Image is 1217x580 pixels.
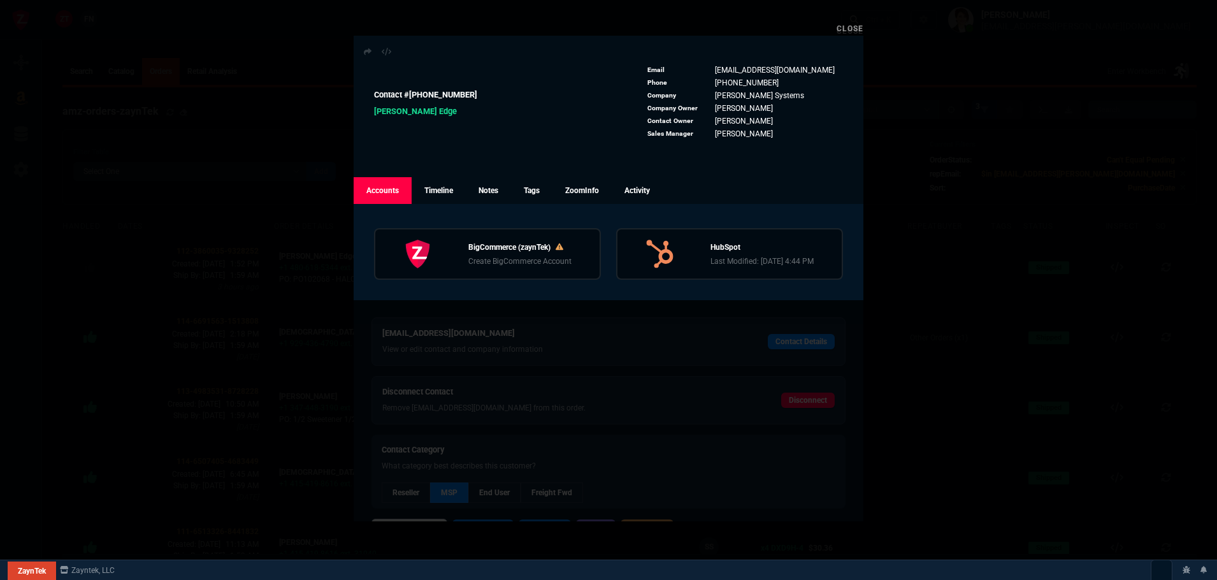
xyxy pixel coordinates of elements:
[710,242,814,253] p: HubSpot
[552,177,612,204] a: ZoomInfo
[647,89,703,102] td: Company
[715,91,804,100] a: Go to company page in HubSpot
[647,64,844,76] tr: open in email client
[647,127,844,140] tr: Change Sales Manager
[647,64,703,76] td: Email
[715,129,773,138] a: Change Sales Manager
[715,78,779,87] a: Call (405) 224-0819
[837,24,863,33] a: Close
[647,76,844,89] tr: Call (405) 224-0819
[647,102,844,115] tr: Change Company Owner
[715,104,773,113] a: Change Company Owner
[468,242,572,253] p: BigCommerce (zaynTek)
[715,66,835,75] a: [EMAIL_ADDRESS][DOMAIN_NAME]
[374,89,477,101] h5: Contact #[PHONE_NUMBER]
[647,89,844,102] tr: Go to company page in HubSpot
[374,228,601,280] a: Open Account in New Tab
[647,76,703,89] td: Phone
[647,115,703,127] td: Contact Owner
[56,565,119,576] a: msbcCompanyName
[612,177,663,204] a: Activity
[354,177,412,204] a: Accounts
[374,106,477,117] h6: [PERSON_NAME] Edge
[647,102,703,115] td: Company Owner
[412,177,466,204] a: Timeline
[466,177,511,204] a: Notes
[715,117,773,126] a: Change Contact Owner
[710,256,814,267] p: Last Modified: [DATE] 4:44 PM
[511,177,552,204] a: Tags
[647,115,844,127] tr: Change Contact Owner
[616,228,843,280] a: Open Account in New Tab
[468,256,572,267] p: Create BigCommerce Account
[647,127,703,140] td: Sales Manager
